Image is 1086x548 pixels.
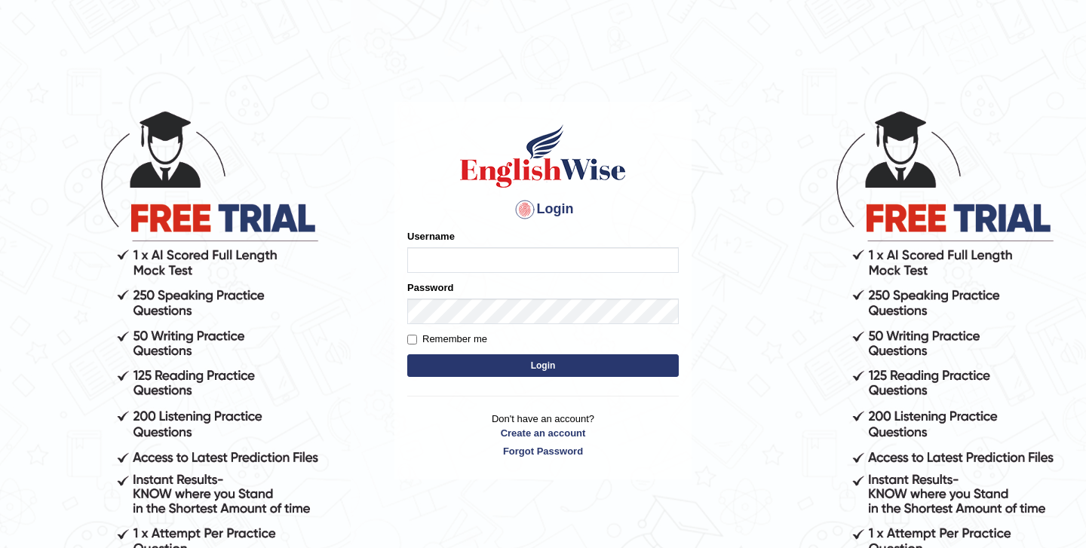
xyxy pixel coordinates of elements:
label: Password [407,280,453,295]
p: Don't have an account? [407,412,679,458]
button: Login [407,354,679,377]
a: Forgot Password [407,444,679,458]
img: Logo of English Wise sign in for intelligent practice with AI [457,122,629,190]
a: Create an account [407,426,679,440]
label: Remember me [407,332,487,347]
label: Username [407,229,455,243]
input: Remember me [407,335,417,344]
h4: Login [407,197,679,222]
